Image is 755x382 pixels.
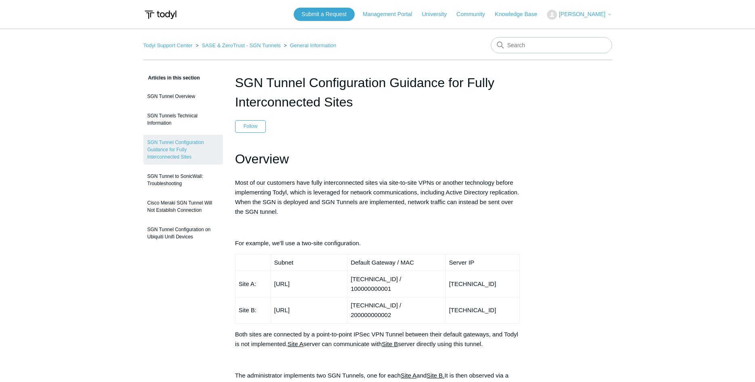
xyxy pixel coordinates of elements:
[288,340,303,347] span: Site A
[271,255,347,271] td: Subnet
[347,255,446,271] td: Default Gateway / MAC
[491,37,612,53] input: Search
[194,42,282,48] li: SASE & ZeroTrust - SGN Tunnels
[143,222,223,244] a: SGN Tunnel Configuration on Ubiquiti Unifi Devices
[143,89,223,104] a: SGN Tunnel Overview
[422,10,454,19] a: University
[446,297,520,324] td: [TECHNICAL_ID]
[547,10,612,20] button: [PERSON_NAME]
[143,7,178,22] img: Todyl Support Center Help Center home page
[347,297,446,324] td: [TECHNICAL_ID] / 200000000002
[363,10,420,19] a: Management Portal
[143,169,223,191] a: SGN Tunnel to SonicWall: Troubleshooting
[202,42,280,48] a: SASE & ZeroTrust - SGN Tunnels
[446,271,520,297] td: [TECHNICAL_ID]
[427,372,444,379] span: Site B.
[235,271,271,297] td: Site A:
[235,330,520,349] p: Both sites are connected by a point-to-point IPSec VPN Tunnel between their default gateways, and...
[347,271,446,297] td: [TECHNICAL_ID] / 100000000001
[382,340,398,347] span: Site B
[143,42,193,48] a: Todyl Support Center
[401,372,416,379] span: Site A
[559,11,605,17] span: [PERSON_NAME]
[235,149,520,169] h1: Overview
[271,297,347,324] td: [URL]
[294,8,355,21] a: Submit a Request
[271,271,347,297] td: [URL]
[143,195,223,218] a: Cisco Meraki SGN Tunnel Will Not Establish Connection
[235,73,520,112] h1: SGN Tunnel Configuration Guidance for Fully Interconnected Sites
[143,135,223,165] a: SGN Tunnel Configuration Guidance for Fully Interconnected Sites
[282,42,336,48] li: General Information
[235,238,520,248] p: For example, we'll use a two-site configuration.
[290,42,336,48] a: General Information
[235,178,520,217] p: Most of our customers have fully interconnected sites via site-to-site VPNs or another technology...
[235,297,271,324] td: Site B:
[235,120,266,132] button: Follow Article
[143,108,223,131] a: SGN Tunnels Technical Information
[143,75,200,81] span: Articles in this section
[143,42,194,48] li: Todyl Support Center
[495,10,545,19] a: Knowledge Base
[446,255,520,271] td: Server IP
[456,10,493,19] a: Community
